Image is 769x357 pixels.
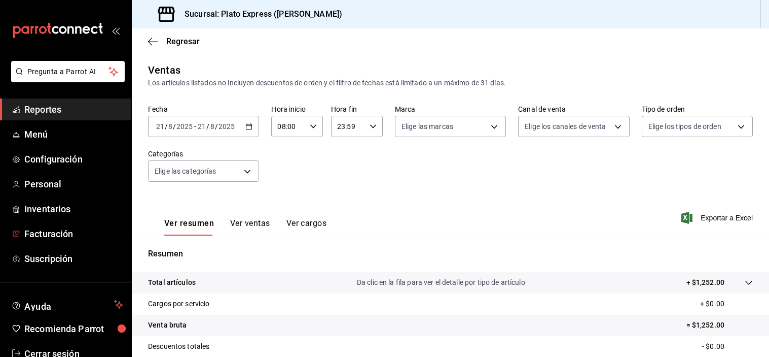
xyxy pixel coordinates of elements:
p: Total artículos [148,277,196,288]
h3: Sucursal: Plato Express ([PERSON_NAME]) [176,8,342,20]
span: Ayuda [24,299,110,311]
span: Pregunta a Parrot AI [27,67,109,77]
button: open_drawer_menu [112,26,120,35]
span: / [215,122,218,131]
button: Pregunta a Parrot AI [11,61,125,82]
span: Menú [24,127,123,141]
div: navigation tabs [164,218,326,236]
label: Marca [395,106,506,113]
label: Categorías [148,150,259,157]
p: Resumen [148,248,753,260]
span: Elige los canales de venta [525,121,606,132]
button: Ver resumen [164,218,214,236]
span: Reportes [24,103,123,116]
label: Tipo de orden [642,106,753,113]
span: - [194,122,196,131]
button: Ver ventas [230,218,270,236]
span: / [173,122,176,131]
input: ---- [218,122,235,131]
p: + $0.00 [700,299,753,309]
p: + $1,252.00 [686,277,724,288]
div: Los artículos listados no incluyen descuentos de orden y el filtro de fechas está limitado a un m... [148,78,753,88]
label: Hora inicio [271,106,323,113]
p: = $1,252.00 [686,320,753,331]
span: Configuración [24,152,123,166]
span: Facturación [24,227,123,241]
p: - $0.00 [702,341,753,352]
span: Inventarios [24,202,123,216]
input: -- [210,122,215,131]
input: -- [197,122,206,131]
button: Ver cargos [286,218,327,236]
label: Canal de venta [518,106,629,113]
button: Regresar [148,37,200,46]
span: Suscripción [24,252,123,266]
label: Fecha [148,106,259,113]
p: Da clic en la fila para ver el detalle por tipo de artículo [357,277,525,288]
span: Recomienda Parrot [24,322,123,336]
span: / [206,122,209,131]
span: Elige las marcas [401,121,453,132]
label: Hora fin [331,106,383,113]
span: Personal [24,177,123,191]
p: Descuentos totales [148,341,209,352]
span: Regresar [166,37,200,46]
input: -- [156,122,165,131]
div: Ventas [148,62,180,78]
input: -- [168,122,173,131]
span: / [165,122,168,131]
input: ---- [176,122,193,131]
p: Venta bruta [148,320,187,331]
span: Elige los tipos de orden [648,121,721,132]
a: Pregunta a Parrot AI [7,74,125,84]
span: Elige las categorías [155,166,216,176]
p: Cargos por servicio [148,299,210,309]
button: Exportar a Excel [683,212,753,224]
